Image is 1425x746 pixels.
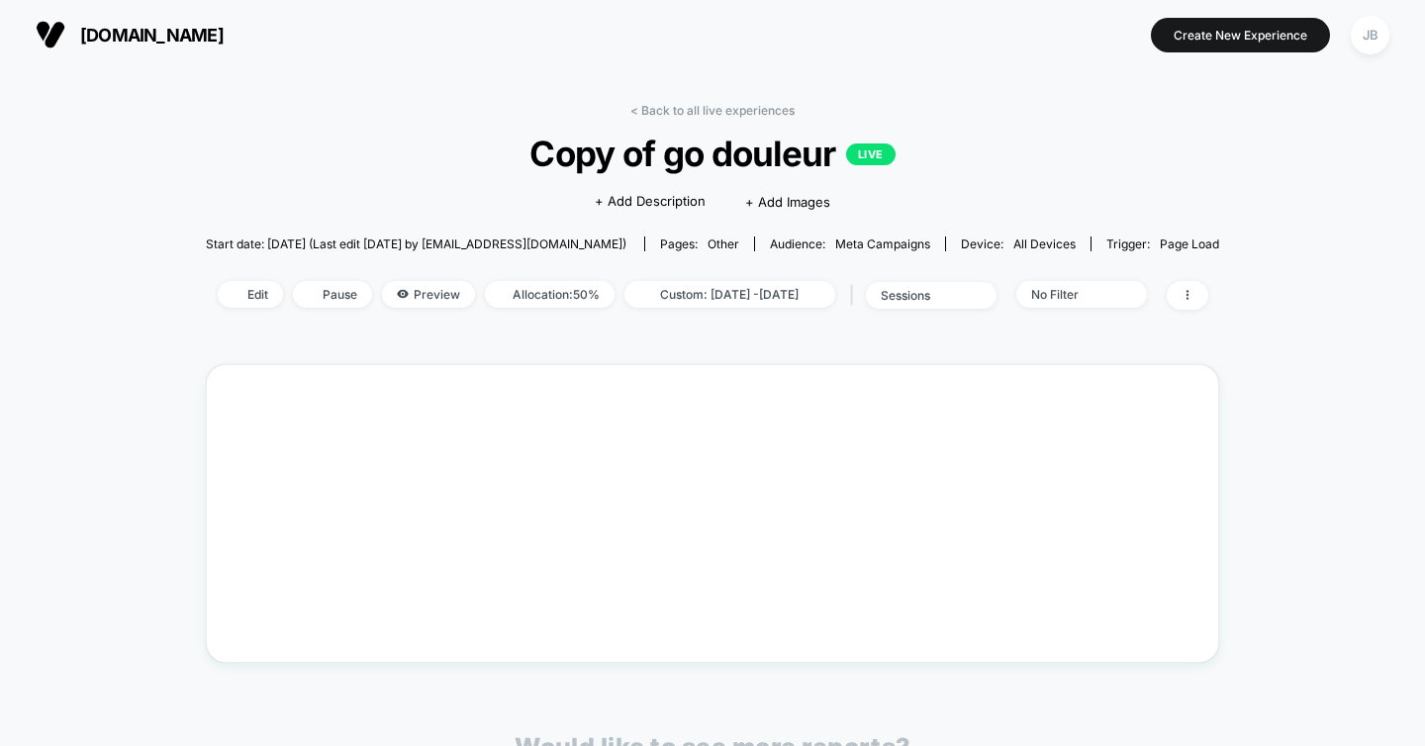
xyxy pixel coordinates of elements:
span: Preview [382,281,475,308]
button: Create New Experience [1151,18,1330,52]
button: JB [1345,15,1395,55]
div: Trigger: [1106,236,1219,251]
span: Allocation: 50% [485,281,615,308]
span: Custom: [DATE] - [DATE] [624,281,835,308]
span: + Add Images [745,194,830,210]
span: [DOMAIN_NAME] [80,25,224,46]
span: Device: [945,236,1091,251]
div: Pages: [660,236,739,251]
div: Audience: [770,236,930,251]
div: sessions [881,288,960,303]
span: Copy of go douleur [256,133,1168,174]
span: Meta campaigns [835,236,930,251]
span: Page Load [1160,236,1219,251]
span: other [708,236,739,251]
img: Visually logo [36,20,65,49]
div: No Filter [1031,287,1110,302]
span: all devices [1013,236,1076,251]
span: Start date: [DATE] (Last edit [DATE] by [EMAIL_ADDRESS][DOMAIN_NAME]) [206,236,626,251]
a: < Back to all live experiences [630,103,795,118]
span: | [845,281,866,310]
span: + Add Description [595,192,706,212]
p: LIVE [846,143,896,165]
div: JB [1351,16,1389,54]
span: Edit [218,281,283,308]
button: [DOMAIN_NAME] [30,19,230,50]
span: Pause [293,281,372,308]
